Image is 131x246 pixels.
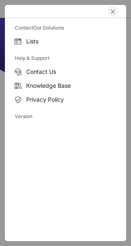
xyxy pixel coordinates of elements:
[15,52,116,65] label: Help & Support
[26,96,116,103] span: Privacy Policy
[5,65,126,79] label: Contact Us
[5,110,126,123] div: Version
[13,7,21,16] button: right-button
[26,68,116,75] span: Contact Us
[5,79,126,93] label: Knowledge Base
[108,7,118,16] button: left-button
[26,38,116,45] span: Lists
[15,21,116,34] label: ContactOut Solutions
[5,93,126,107] label: Privacy Policy
[26,82,116,89] span: Knowledge Base
[5,34,126,48] label: Lists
